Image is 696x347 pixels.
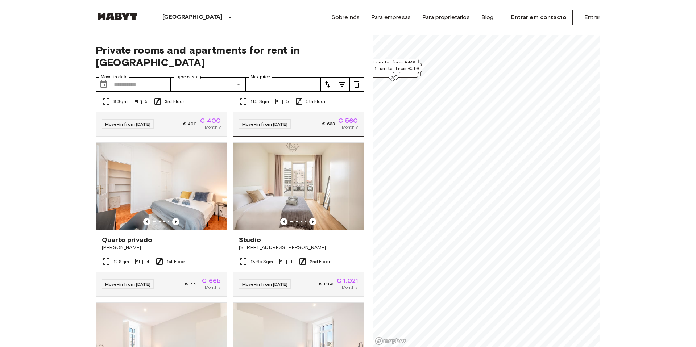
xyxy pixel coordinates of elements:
span: € 665 [202,277,221,284]
span: € 490 [183,121,197,127]
span: 14 units from €449 [369,59,415,66]
a: Sobre nós [331,13,360,22]
a: Marketing picture of unit PT-17-148-201-01Previous imagePrevious imageStudio[STREET_ADDRESS][PERS... [233,142,364,297]
span: 12 Sqm [113,258,129,265]
button: Previous image [280,218,287,225]
span: Move-in from [DATE] [105,281,150,287]
div: Map marker [365,59,419,70]
span: 8 Sqm [113,98,128,105]
span: 5 [145,98,148,105]
span: 5th Floor [306,98,325,105]
span: 1 [290,258,292,265]
span: 1st Floor [167,258,185,265]
span: € 1.183 [319,281,333,287]
span: [PERSON_NAME] [102,244,221,251]
span: 11.5 Sqm [250,98,269,105]
span: 2nd Floor [310,258,330,265]
img: Habyt [96,13,139,20]
span: Monthly [342,284,358,290]
span: Move-in from [DATE] [242,281,287,287]
a: Entrar [584,13,600,22]
img: Marketing picture of unit PT-17-148-201-01 [233,143,364,230]
button: tune [335,77,349,92]
span: Move-in from [DATE] [242,121,287,127]
img: Marketing picture of unit PT-17-015-001-002 [96,143,227,230]
button: Previous image [172,218,179,225]
span: 18.65 Sqm [250,258,273,265]
span: € 560 [338,117,358,124]
span: 1 units from €510 [374,65,419,72]
p: [GEOGRAPHIC_DATA] [162,13,223,22]
a: Marketing picture of unit PT-17-015-001-002Previous imagePrevious imageQuarto privado[PERSON_NAME... [96,142,227,297]
span: Studio [239,235,261,244]
span: Monthly [205,284,221,290]
span: Quarto privado [102,235,152,244]
span: € 1.021 [336,277,358,284]
span: Monthly [342,124,358,130]
span: [STREET_ADDRESS][PERSON_NAME] [239,244,358,251]
a: Blog [481,13,494,22]
span: 3rd Floor [165,98,184,105]
a: Para empresas [371,13,411,22]
span: Private rooms and apartments for rent in [GEOGRAPHIC_DATA] [96,44,364,68]
span: 5 [286,98,289,105]
span: 5 units from €950 [374,63,418,70]
span: Monthly [205,124,221,130]
a: Entrar em contacto [505,10,573,25]
button: tune [349,77,364,92]
label: Move-in date [101,74,128,80]
span: € 400 [200,117,221,124]
span: € 633 [322,121,335,127]
div: Map marker [371,63,422,74]
a: Mapbox logo [375,337,407,345]
span: 4 [146,258,149,265]
a: Para proprietários [422,13,470,22]
button: Previous image [143,218,150,225]
label: Max price [250,74,270,80]
button: tune [320,77,335,92]
button: Choose date [96,77,111,92]
div: Map marker [371,65,422,76]
div: Map marker [366,64,422,75]
button: Previous image [309,218,316,225]
label: Type of stay [176,74,201,80]
span: € 770 [185,281,199,287]
span: Move-in from [DATE] [105,121,150,127]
